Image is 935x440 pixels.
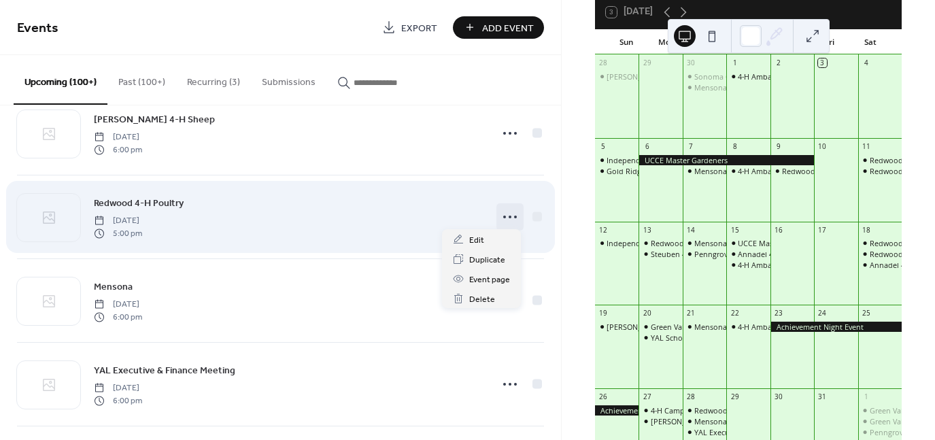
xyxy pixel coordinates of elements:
[595,166,639,176] div: Gold Ridge 4-H Rabbits
[774,225,783,235] div: 16
[686,392,696,401] div: 28
[94,112,215,127] a: [PERSON_NAME] 4-H Sheep
[683,249,726,259] div: Penngrove 4-H Club Meeting
[782,166,879,176] div: Redwood 4-H Rabbit & Cavy
[469,292,495,307] span: Delete
[482,21,534,35] span: Add Event
[862,225,871,235] div: 18
[595,322,639,332] div: Canfield 4-H Rabbits
[17,15,58,41] span: Events
[738,238,821,248] div: UCCE Master Gardeners
[774,58,783,68] div: 2
[770,166,814,176] div: Redwood 4-H Rabbit & Cavy
[774,309,783,318] div: 23
[639,249,682,259] div: Steuben 4-H Club Meeting
[818,225,828,235] div: 17
[372,16,447,39] a: Export
[683,405,726,416] div: Redwood 4-H Poultry
[94,227,142,239] span: 5:00 pm
[686,225,696,235] div: 14
[639,155,814,165] div: UCCE Master Gardeners
[94,394,142,407] span: 6:00 pm
[694,405,768,416] div: Redwood 4-H Poultry
[598,309,608,318] div: 19
[770,322,902,332] div: Achievement Night Event
[870,238,934,248] div: Redwood 4-H Beef
[730,141,740,151] div: 8
[726,249,770,259] div: Annadel 4-H Goats
[683,416,726,426] div: Mensona
[94,311,142,323] span: 6:00 pm
[726,260,770,270] div: 4-H Ambassador Meeting
[858,155,902,165] div: Redwood 4-H Beginning Sewing
[694,416,727,426] div: Mensona
[862,141,871,151] div: 11
[730,225,740,235] div: 15
[598,392,608,401] div: 26
[651,322,756,332] div: Green Valley 4-H Club Meeting
[639,322,682,332] div: Green Valley 4-H Club Meeting
[862,309,871,318] div: 25
[643,392,652,401] div: 27
[469,233,484,248] span: Edit
[107,55,176,103] button: Past (100+)
[651,249,743,259] div: Steuben 4-H Club Meeting
[401,21,437,35] span: Export
[607,322,707,332] div: [PERSON_NAME] 4-H Rabbits
[730,58,740,68] div: 1
[858,238,902,248] div: Redwood 4-H Beef
[694,82,727,92] div: Mensona
[730,309,740,318] div: 22
[94,197,184,211] span: Redwood 4-H Poultry
[643,141,652,151] div: 6
[683,322,726,332] div: Mensona
[651,416,747,426] div: [PERSON_NAME] 4-H Sheep
[94,143,142,156] span: 6:00 pm
[730,392,740,401] div: 29
[643,309,652,318] div: 20
[738,249,803,259] div: Annadel 4-H Goats
[595,238,639,248] div: Independence 4-H Linocut, Printing & Woodcarving
[94,299,142,311] span: [DATE]
[639,333,682,343] div: YAL Scholarship Committee Meeting
[453,16,544,39] button: Add Event
[738,71,826,82] div: 4-H Ambassador Meeting
[598,58,608,68] div: 28
[862,392,871,401] div: 1
[94,364,235,378] span: YAL Executive & Finance Meeting
[469,253,505,267] span: Duplicate
[683,427,726,437] div: YAL Executive & Finance Meeting
[726,71,770,82] div: 4-H Ambassador Meeting
[858,260,902,270] div: Annadel 4-H Cooking
[639,238,682,248] div: Redwood 4-H Club Meeting
[686,58,696,68] div: 30
[686,309,696,318] div: 21
[606,29,647,55] div: Sun
[738,260,826,270] div: 4-H Ambassador Meeting
[818,141,828,151] div: 10
[694,249,794,259] div: Penngrove 4-H Club Meeting
[858,166,902,176] div: Redwood 4-H Baking
[643,58,652,68] div: 29
[726,166,770,176] div: 4-H Ambassador Meeting
[94,382,142,394] span: [DATE]
[694,427,809,437] div: YAL Executive & Finance Meeting
[774,141,783,151] div: 9
[818,392,828,401] div: 31
[858,416,902,426] div: Green Valley 4-H Arts & Crafts
[595,405,639,416] div: Achievement Night Event
[94,131,142,143] span: [DATE]
[94,113,215,127] span: [PERSON_NAME] 4-H Sheep
[598,141,608,151] div: 5
[94,279,133,294] a: Mensona
[774,392,783,401] div: 30
[694,322,727,332] div: Mensona
[694,166,727,176] div: Mensona
[651,405,715,416] div: 4-H Camp Meeting
[176,55,251,103] button: Recurring (3)
[94,280,133,294] span: Mensona
[598,225,608,235] div: 12
[607,166,687,176] div: Gold Ridge 4-H Rabbits
[862,58,871,68] div: 4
